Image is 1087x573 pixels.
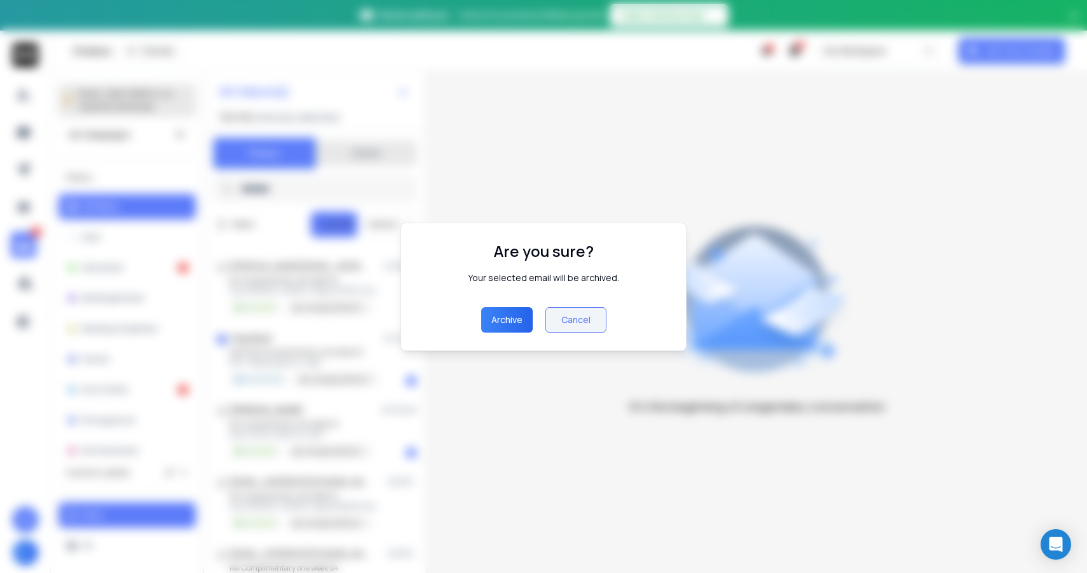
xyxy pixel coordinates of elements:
div: Your selected email will be archived. [468,272,619,284]
p: archive [491,314,523,326]
button: Cancel [545,307,606,333]
div: Open Intercom Messenger [1041,529,1071,560]
h1: Are you sure? [494,241,594,261]
button: archive [481,307,533,333]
